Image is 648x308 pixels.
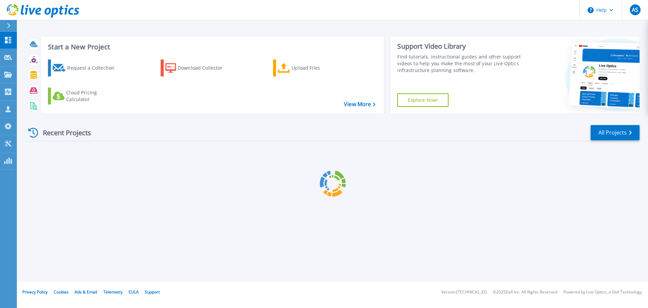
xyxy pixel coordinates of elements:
h3: Start a New Project [48,43,375,51]
a: Request a Collection [48,60,123,76]
a: Privacy Policy [22,289,48,295]
a: EULA [129,289,139,295]
a: Cloud Pricing Calculator [48,88,123,104]
li: Powered by Live Optics, a Dell Technology [563,290,642,294]
a: Cookies [54,289,69,295]
div: Upload Files [292,61,346,75]
div: Cloud Pricing Calculator [66,89,120,103]
a: Support [145,289,160,295]
a: Upload Files [273,60,348,76]
li: © 2025 Dell Inc. All Rights Reserved [493,290,557,294]
a: Download Collector [161,60,236,76]
li: Version: [TECHNICAL_ID] [441,290,487,294]
a: Explore Now! [397,93,449,107]
a: Telemetry [103,289,123,295]
a: View More [344,101,375,108]
div: Request a Collection [67,61,121,75]
div: Find tutorials, instructional guides and other support videos to help you make the most of your L... [397,53,524,74]
div: Recent Projects [26,124,100,141]
div: Download Collector [178,61,232,75]
span: AS [632,7,638,13]
div: Support Video Library [397,42,524,51]
a: All Projects [591,125,640,140]
a: Ads & Email [75,289,97,295]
